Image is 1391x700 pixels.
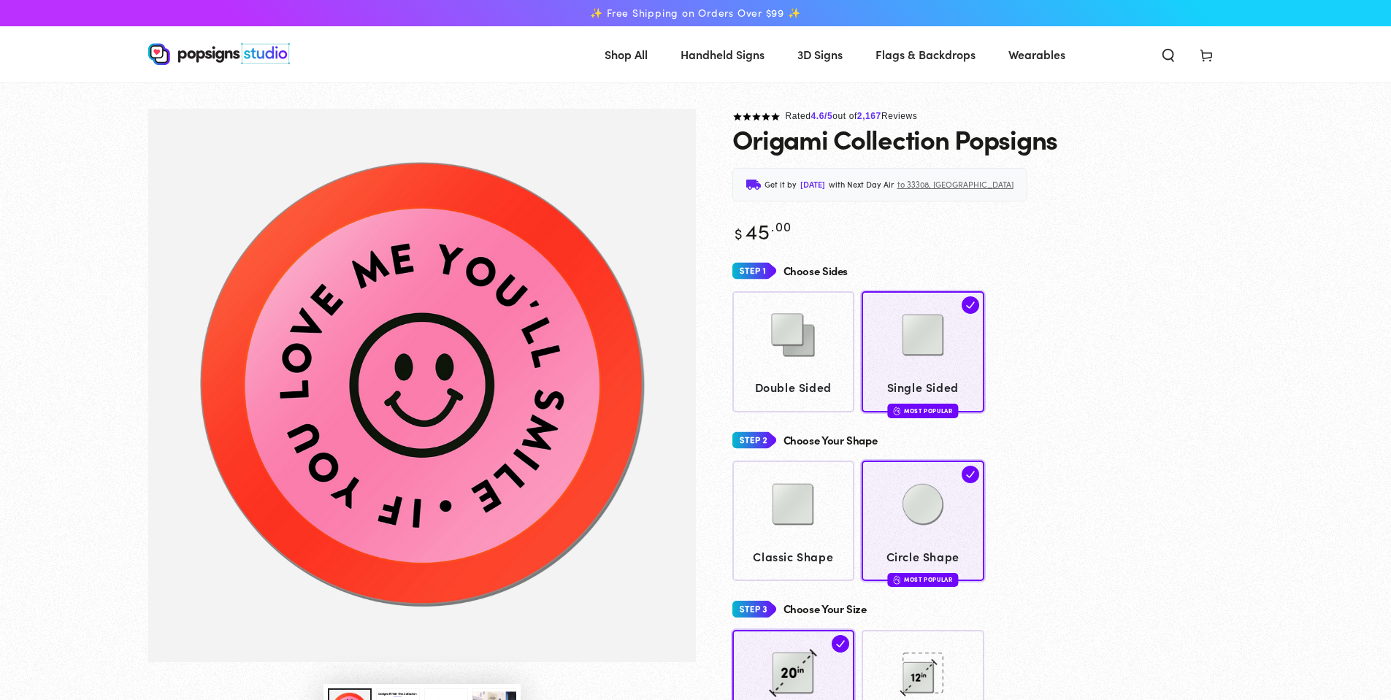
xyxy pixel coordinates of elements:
[732,461,855,581] a: Classic Shape Classic Shape
[897,177,1013,192] span: to 33308, [GEOGRAPHIC_DATA]
[739,546,848,567] span: Classic Shape
[857,111,881,121] span: 2,167
[824,111,832,121] span: /5
[893,406,900,416] img: fire.svg
[148,43,290,65] img: Popsigns Studio
[148,109,696,662] img: Origami Collection Popsigns
[786,35,854,74] a: 3D Signs
[887,573,958,587] div: Most Popular
[886,468,959,541] img: Circle Shape
[735,223,743,243] span: $
[869,377,978,398] span: Single Sided
[783,603,867,615] h4: Choose Your Size
[594,35,659,74] a: Shop All
[732,215,792,245] bdi: 45
[865,35,986,74] a: Flags & Backdrops
[670,35,775,74] a: Handheld Signs
[756,299,829,372] img: Double Sided
[797,44,843,65] span: 3D Signs
[832,635,849,653] img: check.svg
[786,111,918,121] span: Rated out of Reviews
[1149,38,1187,70] summary: Search our site
[756,468,829,541] img: Classic Shape
[765,177,797,192] span: Get it by
[590,7,800,20] span: ✨ Free Shipping on Orders Over $99 ✨
[893,574,900,585] img: fire.svg
[962,296,979,314] img: check.svg
[783,434,878,447] h4: Choose Your Shape
[732,596,776,623] img: Step 3
[732,124,1058,153] h1: Origami Collection Popsigns
[681,44,765,65] span: Handheld Signs
[732,258,776,285] img: Step 1
[800,177,825,192] span: [DATE]
[962,466,979,483] img: check.svg
[886,299,959,372] img: Single Sided
[811,111,824,121] span: 4.6
[771,217,792,235] sup: .00
[997,35,1076,74] a: Wearables
[869,546,978,567] span: Circle Shape
[887,404,958,418] div: Most Popular
[732,291,855,412] a: Double Sided Double Sided
[875,44,976,65] span: Flags & Backdrops
[732,427,776,454] img: Step 2
[783,265,848,277] h4: Choose Sides
[829,177,894,192] span: with Next Day Air
[1008,44,1065,65] span: Wearables
[862,461,984,581] a: Circle Shape Circle Shape Most Popular
[605,44,648,65] span: Shop All
[862,291,984,412] a: Single Sided Single Sided Most Popular
[739,377,848,398] span: Double Sided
